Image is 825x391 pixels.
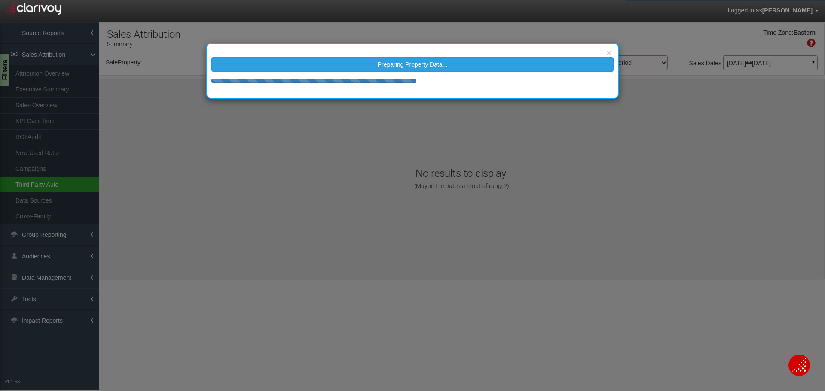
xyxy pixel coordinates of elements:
span: [PERSON_NAME] [762,7,813,14]
span: Logged in as [727,7,762,14]
a: Logged in as[PERSON_NAME] [721,0,825,21]
button: Preparing Property Data... [211,57,614,72]
span: Preparing Property Data... [378,61,448,68]
button: × [606,48,611,57]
